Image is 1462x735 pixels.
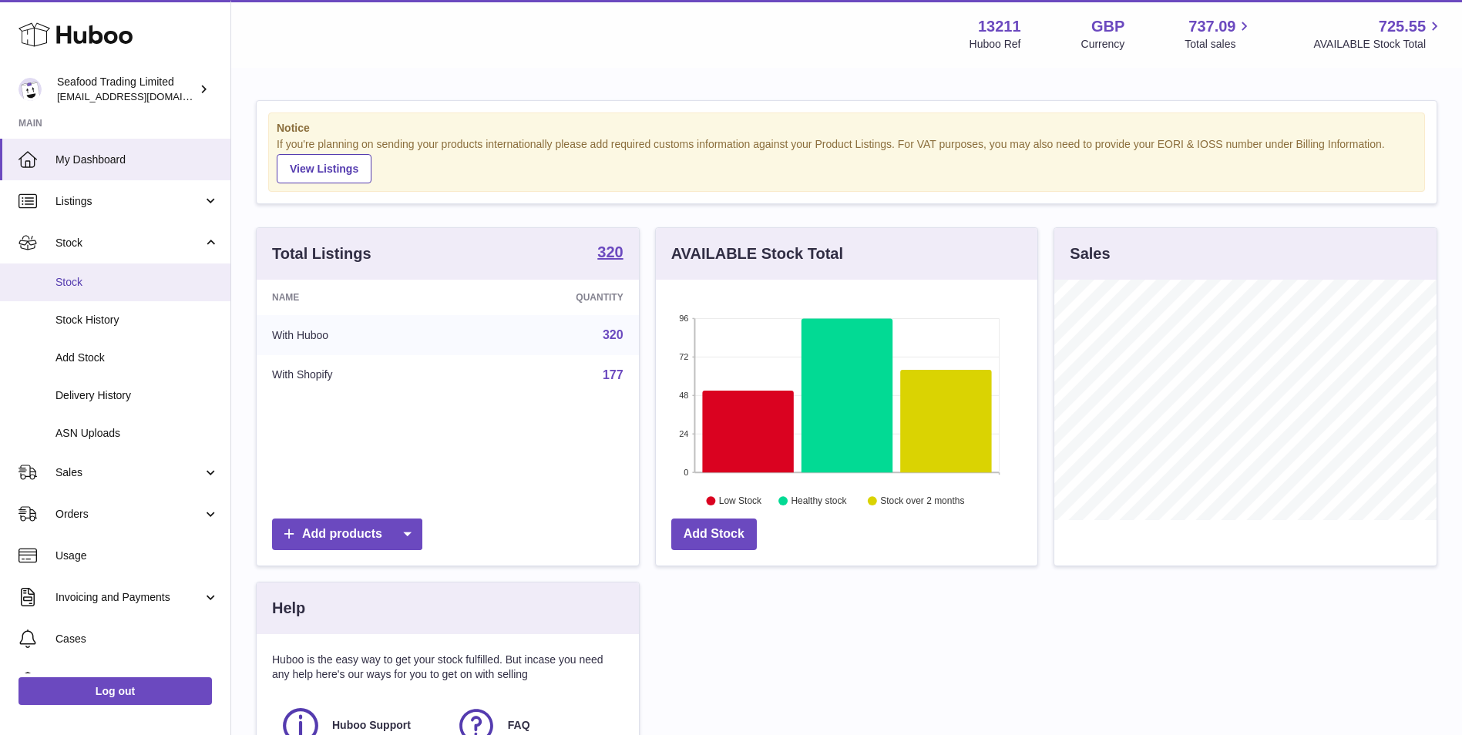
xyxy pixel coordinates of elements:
[55,632,219,646] span: Cases
[257,315,462,355] td: With Huboo
[55,153,219,167] span: My Dashboard
[1091,16,1124,37] strong: GBP
[880,495,964,506] text: Stock over 2 months
[55,465,203,480] span: Sales
[719,495,762,506] text: Low Stock
[332,718,411,733] span: Huboo Support
[57,75,196,104] div: Seafood Trading Limited
[462,280,638,315] th: Quantity
[1070,243,1110,264] h3: Sales
[671,243,843,264] h3: AVAILABLE Stock Total
[277,137,1417,183] div: If you're planning on sending your products internationally please add required customs informati...
[1313,16,1444,52] a: 725.55 AVAILABLE Stock Total
[1313,37,1444,52] span: AVAILABLE Stock Total
[272,243,371,264] h3: Total Listings
[257,355,462,395] td: With Shopify
[1081,37,1125,52] div: Currency
[1379,16,1426,37] span: 725.55
[18,78,42,101] img: internalAdmin-13211@internal.huboo.com
[1185,37,1253,52] span: Total sales
[671,519,757,550] a: Add Stock
[55,194,203,209] span: Listings
[55,388,219,403] span: Delivery History
[55,549,219,563] span: Usage
[679,314,688,323] text: 96
[1188,16,1235,37] span: 737.09
[597,244,623,260] strong: 320
[55,426,219,441] span: ASN Uploads
[55,313,219,327] span: Stock History
[679,429,688,438] text: 24
[272,598,305,619] h3: Help
[679,352,688,361] text: 72
[272,653,623,682] p: Huboo is the easy way to get your stock fulfilled. But incase you need any help here's our ways f...
[55,590,203,605] span: Invoicing and Payments
[508,718,530,733] span: FAQ
[603,328,623,341] a: 320
[18,677,212,705] a: Log out
[684,468,688,477] text: 0
[55,275,219,290] span: Stock
[597,244,623,263] a: 320
[679,391,688,400] text: 48
[978,16,1021,37] strong: 13211
[603,368,623,381] a: 177
[272,519,422,550] a: Add products
[791,495,847,506] text: Healthy stock
[55,507,203,522] span: Orders
[55,236,203,250] span: Stock
[55,351,219,365] span: Add Stock
[257,280,462,315] th: Name
[277,121,1417,136] strong: Notice
[57,90,227,102] span: [EMAIL_ADDRESS][DOMAIN_NAME]
[970,37,1021,52] div: Huboo Ref
[1185,16,1253,52] a: 737.09 Total sales
[277,154,371,183] a: View Listings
